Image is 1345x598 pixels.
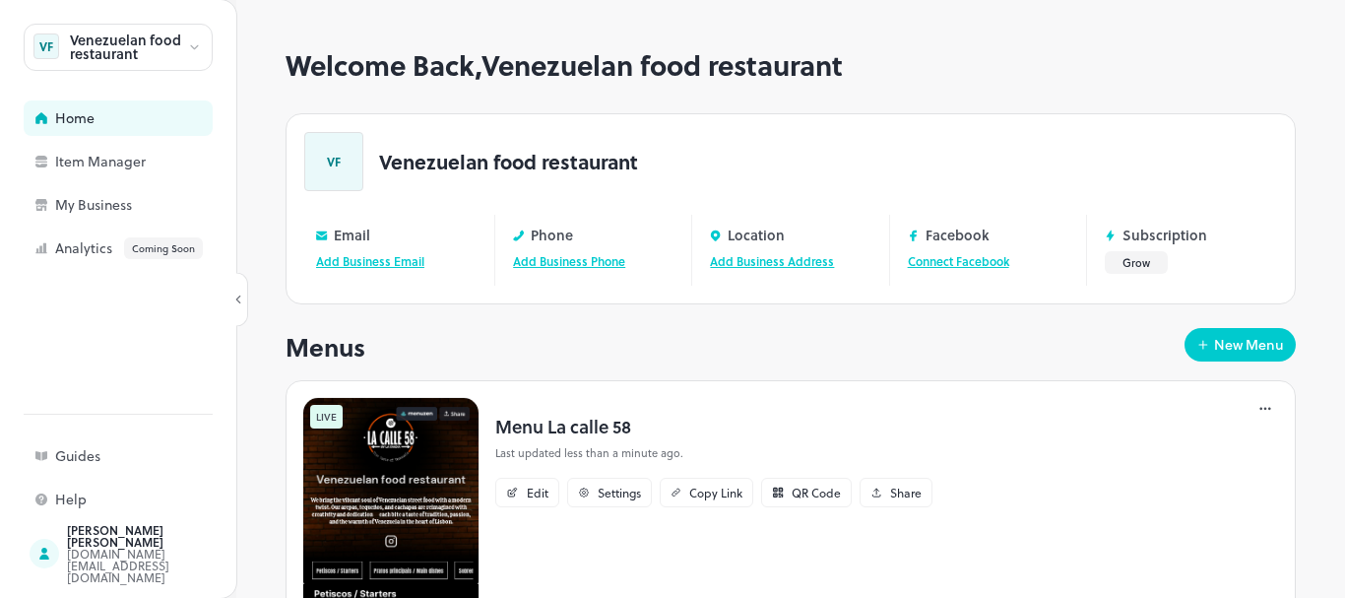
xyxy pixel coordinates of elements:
h1: Welcome Back, Venezuelan food restaurant [286,49,1296,82]
div: Copy Link [689,487,742,498]
button: New Menu [1185,328,1296,362]
div: Share [890,487,922,498]
p: Venezuelan food restaurant [379,152,638,171]
p: Location [728,228,785,242]
div: VF [33,33,59,59]
p: Phone [531,228,573,242]
div: Item Manager [55,155,252,168]
div: VF [304,132,363,191]
p: Email [334,228,370,242]
p: Last updated less than a minute ago. [495,445,932,462]
div: Coming Soon [124,237,203,259]
div: Home [55,111,252,125]
a: Add Business Address [710,252,834,270]
div: Guides [55,449,252,463]
div: [DOMAIN_NAME][EMAIL_ADDRESS][DOMAIN_NAME] [67,548,252,583]
a: Add Business Email [316,252,424,270]
button: Grow [1105,251,1168,274]
div: Help [55,493,252,506]
div: LIVE [310,405,343,429]
p: Menus [286,328,365,365]
div: Settings [598,487,641,498]
a: Connect Facebook [908,252,1009,270]
p: Subscription [1122,228,1207,242]
div: QR Code [792,487,841,498]
div: Analytics [55,237,252,259]
div: Edit [527,487,548,498]
div: [PERSON_NAME] [PERSON_NAME] [67,524,252,548]
div: My Business [55,198,252,212]
p: Menu La calle 58 [495,413,932,439]
div: Venezuelan food restaurant [70,33,187,61]
p: Facebook [926,228,990,242]
a: Add Business Phone [513,252,625,270]
div: New Menu [1214,338,1284,352]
